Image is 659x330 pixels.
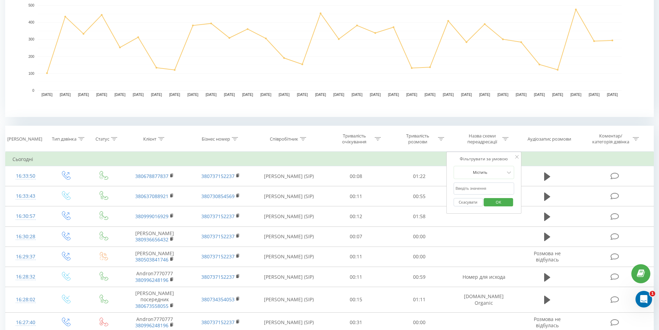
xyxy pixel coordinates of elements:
td: [PERSON_NAME] (SIP) [254,267,324,287]
td: [PERSON_NAME] посередник [122,287,187,313]
div: Бізнес номер [202,136,230,142]
a: 380936656432 [135,236,168,243]
text: [DATE] [187,93,199,97]
a: 380730854569 [201,193,235,199]
div: 16:30:28 [12,230,39,243]
text: [DATE] [370,93,381,97]
text: 500 [28,3,34,7]
td: 00:00 [388,226,451,247]
div: Коментар/категорія дзвінка [591,133,631,145]
div: Фільтрувати за умовою [454,155,514,162]
a: 380737152237 [201,173,235,179]
text: [DATE] [570,93,582,97]
td: [PERSON_NAME] (SIP) [254,287,324,313]
text: [DATE] [443,93,454,97]
a: 380737152237 [201,274,235,280]
text: [DATE] [151,93,162,97]
div: 16:28:02 [12,293,39,306]
div: 16:30:57 [12,209,39,223]
text: [DATE] [78,93,89,97]
td: [PERSON_NAME] (SIP) [254,206,324,226]
div: Статус [95,136,109,142]
td: [PERSON_NAME] (SIP) [254,226,324,247]
div: Клієнт [143,136,156,142]
text: [DATE] [133,93,144,97]
td: 00:07 [324,226,388,247]
td: [PERSON_NAME] (SIP) [254,247,324,267]
td: 00:15 [324,287,388,313]
text: [DATE] [206,93,217,97]
text: [DATE] [169,93,180,97]
td: [PERSON_NAME] (SIP) [254,186,324,206]
td: 00:08 [324,166,388,186]
span: Розмова не відбулась [534,250,561,263]
iframe: Intercom live chat [635,291,652,307]
td: Номер для исхода [451,267,516,287]
text: [DATE] [351,93,363,97]
td: 00:55 [388,186,451,206]
text: [DATE] [96,93,107,97]
text: [DATE] [479,93,490,97]
text: [DATE] [224,93,235,97]
a: 380637088921 [135,193,168,199]
button: Скасувати [454,198,483,207]
a: 380734354053 [201,296,235,303]
td: 00:11 [324,267,388,287]
a: 380737152237 [201,233,235,240]
div: Тривалість розмови [399,133,436,145]
button: OK [484,198,513,207]
text: [DATE] [297,93,308,97]
td: 01:22 [388,166,451,186]
text: [DATE] [42,93,53,97]
text: [DATE] [589,93,600,97]
span: Розмова не відбулась [534,316,561,329]
div: 16:27:40 [12,316,39,329]
text: [DATE] [60,93,71,97]
td: [PERSON_NAME] (SIP) [254,166,324,186]
text: [DATE] [260,93,272,97]
text: [DATE] [242,93,253,97]
div: Співробітник [270,136,298,142]
td: 01:58 [388,206,451,226]
text: [DATE] [516,93,527,97]
td: [DOMAIN_NAME] Organic [451,287,516,313]
text: [DATE] [461,93,472,97]
a: 380673558055 [135,303,168,309]
td: 01:11 [388,287,451,313]
a: 380678877837 [135,173,168,179]
span: OK [489,197,508,207]
div: 16:33:43 [12,189,39,203]
a: 380503841746 [135,256,168,263]
td: 00:11 [324,186,388,206]
text: 300 [28,38,34,42]
text: [DATE] [497,93,509,97]
text: [DATE] [315,93,326,97]
a: 380737152237 [201,213,235,220]
text: [DATE] [333,93,345,97]
a: 380996248196 [135,277,168,283]
td: [PERSON_NAME] [122,226,187,247]
td: [PERSON_NAME] [122,247,187,267]
text: 100 [28,72,34,75]
text: 400 [28,20,34,24]
div: 16:29:37 [12,250,39,264]
td: Andron7770777 [122,267,187,287]
div: [PERSON_NAME] [7,136,42,142]
text: 0 [32,89,34,92]
td: 00:11 [324,247,388,267]
text: [DATE] [607,93,618,97]
text: [DATE] [534,93,545,97]
div: 16:33:50 [12,169,39,183]
text: [DATE] [406,93,417,97]
text: 200 [28,55,34,59]
input: Введіть значення [454,182,514,195]
text: [DATE] [552,93,563,97]
span: 1 [650,291,655,296]
text: [DATE] [424,93,436,97]
td: 00:59 [388,267,451,287]
div: Тип дзвінка [52,136,76,142]
div: 16:28:32 [12,270,39,284]
td: Сьогодні [6,152,654,166]
a: 380999016929 [135,213,168,220]
a: 380737152237 [201,253,235,260]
